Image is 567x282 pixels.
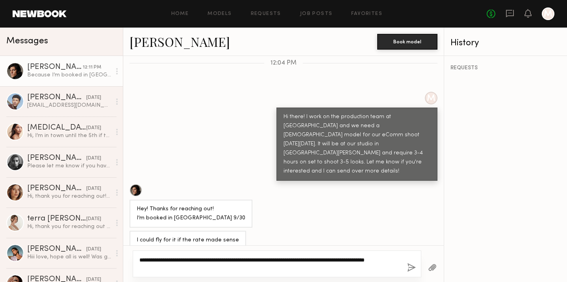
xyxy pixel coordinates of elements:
[27,102,111,109] div: [EMAIL_ADDRESS][DOMAIN_NAME]
[86,246,101,253] div: [DATE]
[27,124,86,132] div: [MEDICAL_DATA][PERSON_NAME]
[27,253,111,261] div: Hiii love, hope all is well! Was going through my messages on Newbook and thought I would shoot y...
[27,223,111,230] div: Hi, thank you for reaching out and considering me for this upcoming shoot. I will respond via ema...
[86,124,101,132] div: [DATE]
[251,11,281,17] a: Requests
[300,11,333,17] a: Job Posts
[27,245,86,253] div: [PERSON_NAME]
[208,11,232,17] a: Models
[27,154,86,162] div: [PERSON_NAME]
[27,185,86,193] div: [PERSON_NAME]
[137,205,245,223] div: Hey! Thanks for reaching out! I’m booked in [GEOGRAPHIC_DATA] 9/30
[27,162,111,170] div: Please let me know if you have any questions for me in the meantime ❤️
[450,39,561,48] div: History
[27,193,111,200] div: Hi, thank you for reaching out! It will be a pleasure to work with you again! I’m definitely down...
[86,94,101,102] div: [DATE]
[27,71,111,79] div: Because I’m booked in [GEOGRAPHIC_DATA] a couple days after, so I would go from [US_STATE]
[130,33,230,50] a: [PERSON_NAME]
[27,94,86,102] div: [PERSON_NAME]
[86,155,101,162] div: [DATE]
[283,113,430,176] div: Hi there! I work on the production team at [GEOGRAPHIC_DATA] and we need a [DEMOGRAPHIC_DATA] mod...
[27,215,86,223] div: terra [PERSON_NAME]
[27,63,83,71] div: [PERSON_NAME]
[86,185,101,193] div: [DATE]
[86,215,101,223] div: [DATE]
[27,132,111,139] div: Hi, I’m in town until the 5th if there’s any jobs available!
[271,60,296,67] span: 12:04 PM
[351,11,382,17] a: Favorites
[137,236,239,245] div: I could fly for it if the rate made sense
[83,64,101,71] div: 12:11 PM
[542,7,554,20] a: M
[6,37,48,46] span: Messages
[377,34,437,50] button: Book model
[450,65,561,71] div: REQUESTS
[171,11,189,17] a: Home
[377,38,437,45] a: Book model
